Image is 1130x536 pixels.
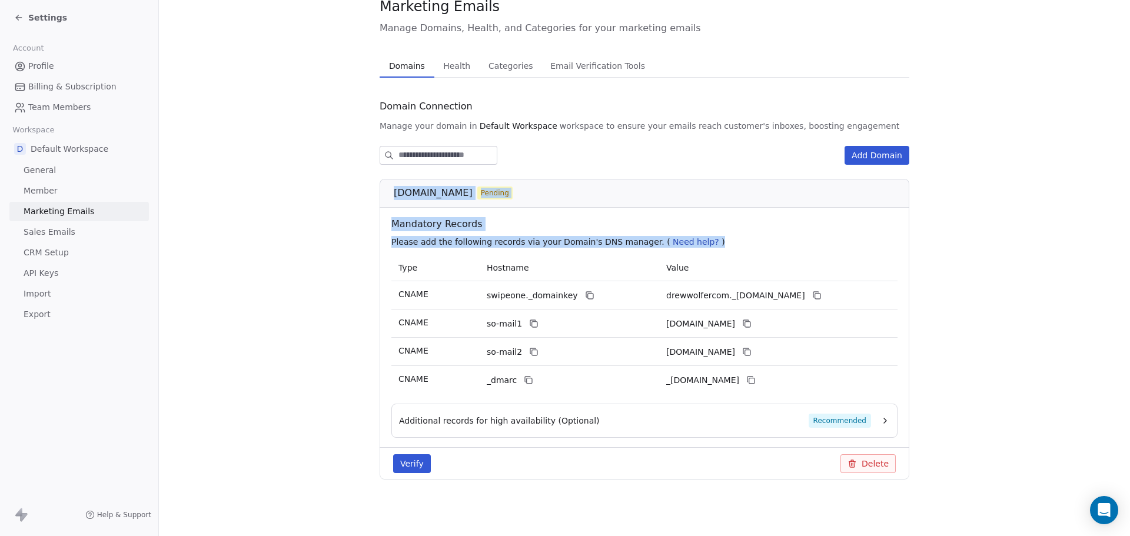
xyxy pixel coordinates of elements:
button: Verify [393,454,431,473]
span: Export [24,308,51,321]
span: _dmarc.swipeone.email [666,374,739,387]
span: Domains [384,58,430,74]
span: CNAME [398,374,428,384]
span: so-mail2 [487,346,522,358]
span: API Keys [24,267,58,279]
span: workspace to ensure your emails reach [560,120,722,132]
span: _dmarc [487,374,517,387]
a: General [9,161,149,180]
a: Team Members [9,98,149,117]
button: Additional records for high availability (Optional)Recommended [399,414,890,428]
span: so-mail1 [487,318,522,330]
span: Mandatory Records [391,217,902,231]
a: Billing & Subscription [9,77,149,96]
a: API Keys [9,264,149,283]
span: Member [24,185,58,197]
span: Default Workspace [31,143,108,155]
a: Profile [9,56,149,76]
span: D [14,143,26,155]
span: Marketing Emails [24,205,94,218]
span: CNAME [398,346,428,355]
span: Billing & Subscription [28,81,117,93]
button: Delete [840,454,896,473]
a: Sales Emails [9,222,149,242]
span: Default Workspace [480,120,557,132]
span: CNAME [398,318,428,327]
a: Import [9,284,149,304]
span: Account [8,39,49,57]
span: Sales Emails [24,226,75,238]
span: Recommended [809,414,871,428]
span: Email Verification Tools [546,58,650,74]
span: Health [438,58,475,74]
span: Additional records for high availability (Optional) [399,415,600,427]
a: Export [9,305,149,324]
span: Hostname [487,263,529,272]
span: customer's inboxes, boosting engagement [724,120,899,132]
a: CRM Setup [9,243,149,262]
span: General [24,164,56,177]
span: Manage Domains, Health, and Categories for your marketing emails [380,21,909,35]
span: Import [24,288,51,300]
span: Profile [28,60,54,72]
span: swipeone._domainkey [487,289,578,302]
span: Team Members [28,101,91,114]
span: drewwolfercom._domainkey.swipeone.email [666,289,805,302]
span: Settings [28,12,67,24]
span: [DOMAIN_NAME] [394,186,473,200]
p: Please add the following records via your Domain's DNS manager. ( ) [391,236,902,248]
p: Type [398,262,473,274]
span: Workspace [8,121,59,139]
span: Help & Support [97,510,151,520]
span: CRM Setup [24,247,69,259]
a: Settings [14,12,67,24]
a: Marketing Emails [9,202,149,221]
a: Member [9,181,149,201]
span: CNAME [398,289,428,299]
span: drewwolfercom2.swipeone.email [666,346,735,358]
span: drewwolfercom1.swipeone.email [666,318,735,330]
span: Value [666,263,689,272]
span: Categories [484,58,537,74]
div: Open Intercom Messenger [1090,496,1118,524]
button: Add Domain [845,146,909,165]
span: Need help? [673,237,719,247]
a: Help & Support [85,510,151,520]
span: Pending [481,188,509,198]
span: Manage your domain in [380,120,477,132]
span: Domain Connection [380,99,473,114]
